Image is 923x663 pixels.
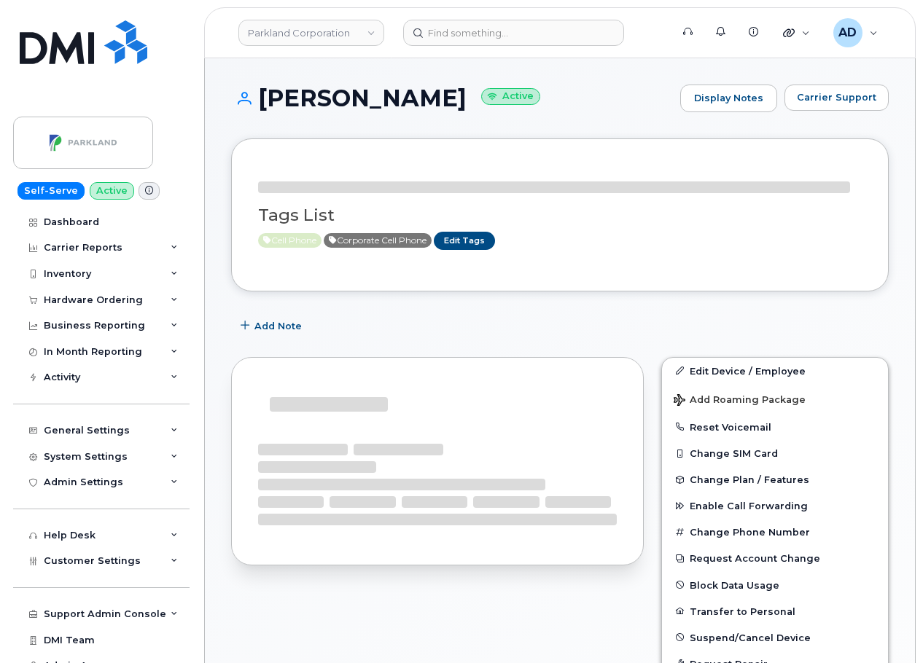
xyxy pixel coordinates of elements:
small: Active [481,88,540,105]
span: Add Roaming Package [674,394,806,408]
button: Suspend/Cancel Device [662,624,888,651]
button: Add Note [231,313,314,340]
span: Active [324,233,432,248]
a: Display Notes [680,85,777,112]
span: Enable Call Forwarding [690,501,808,511]
span: Active [258,233,322,248]
span: Carrier Support [797,90,876,104]
button: Transfer to Personal [662,598,888,624]
button: Add Roaming Package [662,384,888,414]
a: Edit Tags [434,232,495,250]
a: Edit Device / Employee [662,358,888,384]
span: Change Plan / Features [690,474,809,485]
button: Enable Call Forwarding [662,493,888,519]
button: Carrier Support [784,85,889,111]
button: Change Plan / Features [662,466,888,493]
h1: [PERSON_NAME] [231,85,673,111]
button: Reset Voicemail [662,414,888,440]
h3: Tags List [258,206,862,224]
button: Request Account Change [662,545,888,571]
button: Change Phone Number [662,519,888,545]
button: Block Data Usage [662,572,888,598]
span: Add Note [254,319,302,333]
button: Change SIM Card [662,440,888,466]
span: Suspend/Cancel Device [690,632,811,643]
